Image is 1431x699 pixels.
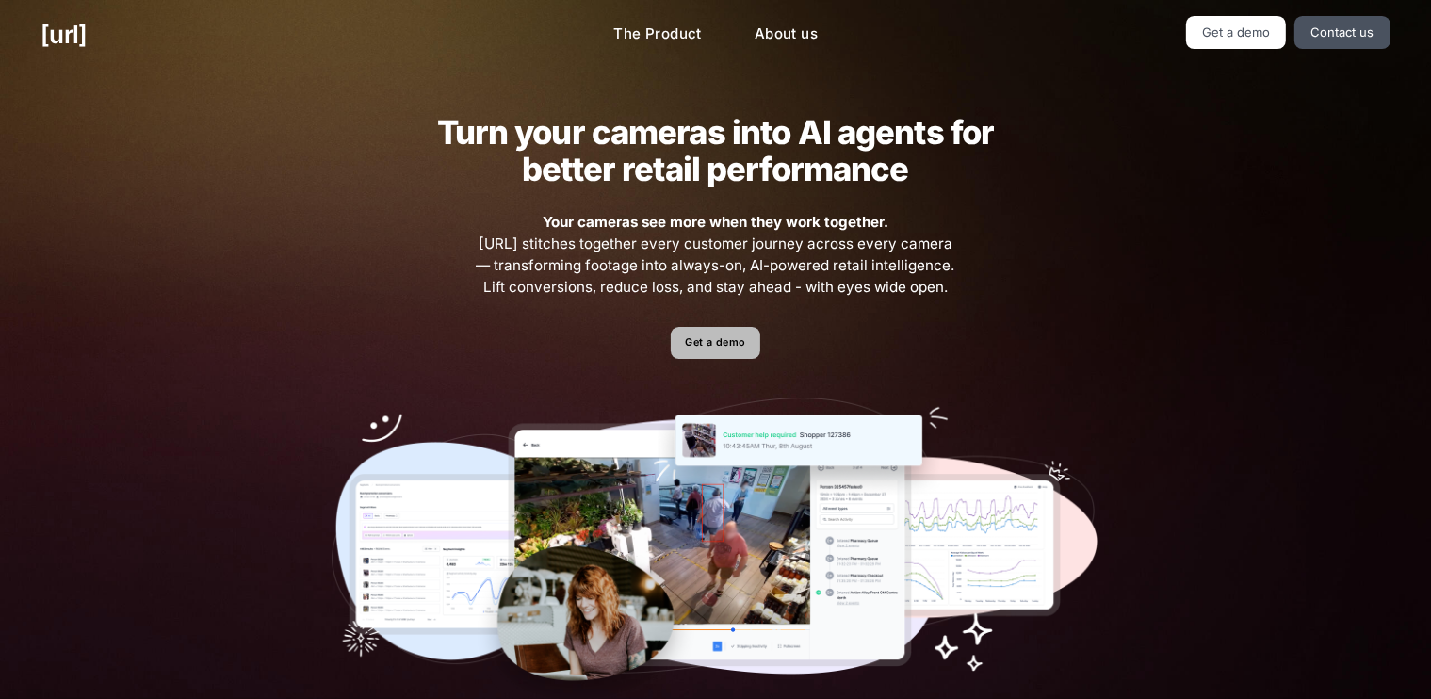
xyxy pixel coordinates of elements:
a: About us [740,16,833,53]
a: [URL] [41,16,87,53]
span: [URL] stitches together every customer journey across every camera — transforming footage into al... [474,212,958,298]
h2: Turn your cameras into AI agents for better retail performance [407,114,1023,187]
a: Contact us [1294,16,1390,49]
strong: Your cameras see more when they work together. [543,213,888,231]
a: Get a demo [1186,16,1287,49]
a: Get a demo [671,327,760,360]
a: The Product [598,16,717,53]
